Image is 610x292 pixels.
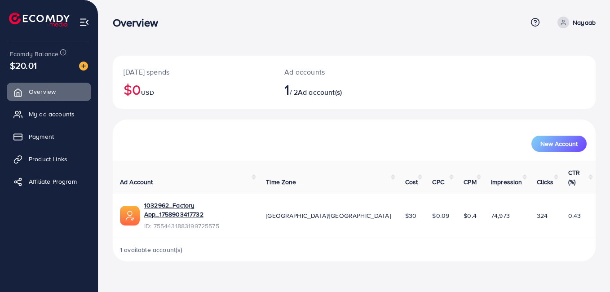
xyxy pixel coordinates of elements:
span: CPC [432,177,444,186]
span: 74,973 [491,211,510,220]
img: logo [9,13,70,27]
span: 1 [284,79,289,100]
span: $30 [405,211,416,220]
span: Cost [405,177,418,186]
span: Product Links [29,155,67,164]
span: 1 available account(s) [120,245,183,254]
span: Payment [29,132,54,141]
span: $0.09 [432,211,449,220]
button: New Account [531,136,587,152]
span: 324 [537,211,548,220]
span: Ad account(s) [298,87,342,97]
span: Affiliate Program [29,177,77,186]
span: $0.4 [464,211,477,220]
img: image [79,62,88,71]
a: Payment [7,128,91,146]
span: New Account [540,141,578,147]
span: [GEOGRAPHIC_DATA]/[GEOGRAPHIC_DATA] [266,211,391,220]
span: USD [141,88,154,97]
p: Nayaab [573,17,596,28]
span: 0.43 [568,211,581,220]
span: CPM [464,177,476,186]
span: ID: 7554431883199725575 [144,221,252,230]
span: Ecomdy Balance [10,49,58,58]
a: Overview [7,83,91,101]
p: Ad accounts [284,66,384,77]
h2: $0 [124,81,263,98]
img: menu [79,17,89,27]
span: Time Zone [266,177,296,186]
span: $20.01 [10,59,37,72]
h3: Overview [113,16,165,29]
span: My ad accounts [29,110,75,119]
a: My ad accounts [7,105,91,123]
span: Impression [491,177,522,186]
span: Ad Account [120,177,153,186]
span: CTR (%) [568,168,580,186]
a: Product Links [7,150,91,168]
a: Affiliate Program [7,173,91,190]
img: ic-ads-acc.e4c84228.svg [120,206,140,226]
span: Overview [29,87,56,96]
a: 1032962_Factory App_1758903417732 [144,201,252,219]
span: Clicks [537,177,554,186]
a: Nayaab [554,17,596,28]
iframe: Chat [572,252,603,285]
p: [DATE] spends [124,66,263,77]
h2: / 2 [284,81,384,98]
